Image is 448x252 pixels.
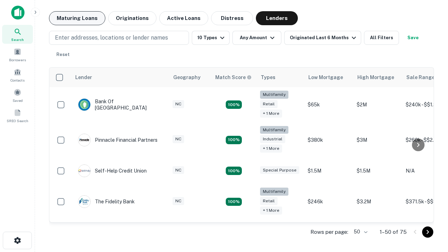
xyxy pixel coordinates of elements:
[261,73,275,82] div: Types
[10,77,24,83] span: Contacts
[2,106,33,125] a: SREO Search
[55,34,168,42] p: Enter addresses, locations or lender names
[260,91,288,99] div: Multifamily
[78,134,90,146] img: picture
[226,198,242,206] div: Matching Properties: 10, hasApolloMatch: undefined
[260,206,282,215] div: + 1 more
[260,100,278,108] div: Retail
[260,166,299,174] div: Special Purpose
[78,134,157,146] div: Pinnacle Financial Partners
[353,68,402,87] th: High Mortgage
[232,31,281,45] button: Any Amount
[260,188,288,196] div: Multifamily
[353,157,402,184] td: $1.5M
[2,86,33,105] a: Saved
[173,197,184,205] div: NC
[226,167,242,175] div: Matching Properties: 11, hasApolloMatch: undefined
[353,87,402,122] td: $2M
[310,228,348,236] p: Rows per page:
[173,166,184,174] div: NC
[159,11,208,25] button: Active Loans
[78,164,147,177] div: Self-help Credit Union
[2,25,33,44] a: Search
[75,73,92,82] div: Lender
[78,98,162,111] div: Bank Of [GEOGRAPHIC_DATA]
[11,6,24,20] img: capitalize-icon.png
[353,184,402,219] td: $3.2M
[108,11,156,25] button: Originations
[304,157,353,184] td: $1.5M
[402,31,424,45] button: Save your search to get updates of matches that match your search criteria.
[173,100,184,108] div: NC
[256,11,298,25] button: Lenders
[260,126,288,134] div: Multifamily
[257,68,304,87] th: Types
[11,37,24,42] span: Search
[169,68,211,87] th: Geography
[78,196,90,208] img: picture
[215,73,250,81] h6: Match Score
[49,11,105,25] button: Maturing Loans
[304,87,353,122] td: $65k
[422,226,433,238] button: Go to next page
[2,45,33,64] a: Borrowers
[260,135,285,143] div: Industrial
[260,145,282,153] div: + 1 more
[304,68,353,87] th: Low Mortgage
[304,184,353,219] td: $246k
[78,165,90,177] img: picture
[226,136,242,144] div: Matching Properties: 14, hasApolloMatch: undefined
[9,57,26,63] span: Borrowers
[304,122,353,158] td: $380k
[308,73,343,82] div: Low Mortgage
[78,99,90,111] img: picture
[413,174,448,207] iframe: Chat Widget
[351,227,369,237] div: 50
[357,73,394,82] div: High Mortgage
[284,31,361,45] button: Originated Last 6 Months
[211,68,257,87] th: Capitalize uses an advanced AI algorithm to match your search with the best lender. The match sco...
[215,73,252,81] div: Capitalize uses an advanced AI algorithm to match your search with the best lender. The match sco...
[78,195,135,208] div: The Fidelity Bank
[353,122,402,158] td: $3M
[211,11,253,25] button: Distress
[290,34,358,42] div: Originated Last 6 Months
[406,73,435,82] div: Sale Range
[192,31,230,45] button: 10 Types
[380,228,407,236] p: 1–50 of 75
[49,31,189,45] button: Enter addresses, locations or lender names
[13,98,23,103] span: Saved
[2,65,33,84] a: Contacts
[173,135,184,143] div: NC
[260,197,278,205] div: Retail
[226,100,242,109] div: Matching Properties: 17, hasApolloMatch: undefined
[173,73,201,82] div: Geography
[7,118,28,124] span: SREO Search
[52,48,74,62] button: Reset
[71,68,169,87] th: Lender
[260,110,282,118] div: + 1 more
[364,31,399,45] button: All Filters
